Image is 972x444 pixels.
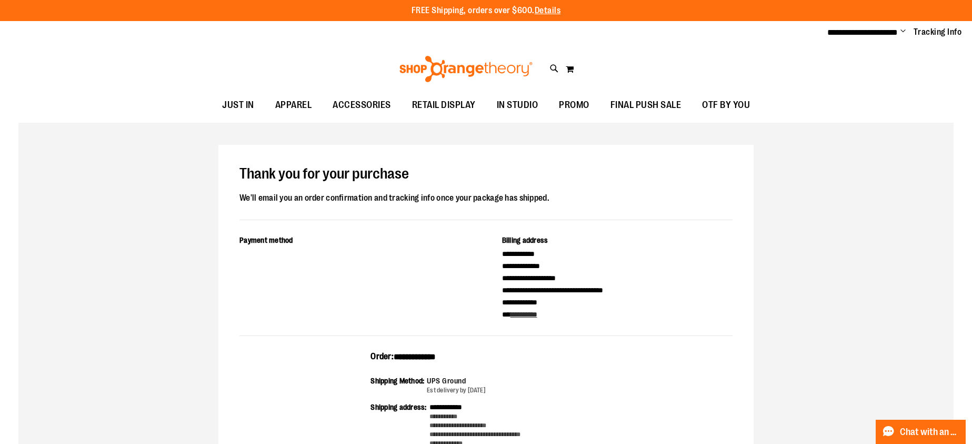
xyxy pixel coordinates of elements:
[535,6,561,15] a: Details
[370,351,602,370] div: Order:
[497,93,538,117] span: IN STUDIO
[900,27,906,37] button: Account menu
[427,387,486,394] span: Est delivery by [DATE]
[876,420,966,444] button: Chat with an Expert
[398,56,534,82] img: Shop Orangetheory
[370,376,427,395] div: Shipping Method:
[333,93,391,117] span: ACCESSORIES
[412,5,561,17] p: FREE Shipping, orders over $600.
[502,235,733,248] div: Billing address
[239,191,733,205] div: We'll email you an order confirmation and tracking info once your package has shipped.
[702,93,750,117] span: OTF BY YOU
[914,26,962,38] a: Tracking Info
[610,93,682,117] span: FINAL PUSH SALE
[427,376,486,386] div: UPS Ground
[239,235,470,248] div: Payment method
[239,166,733,183] h1: Thank you for your purchase
[412,93,476,117] span: RETAIL DISPLAY
[900,427,959,437] span: Chat with an Expert
[559,93,589,117] span: PROMO
[275,93,312,117] span: APPAREL
[222,93,254,117] span: JUST IN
